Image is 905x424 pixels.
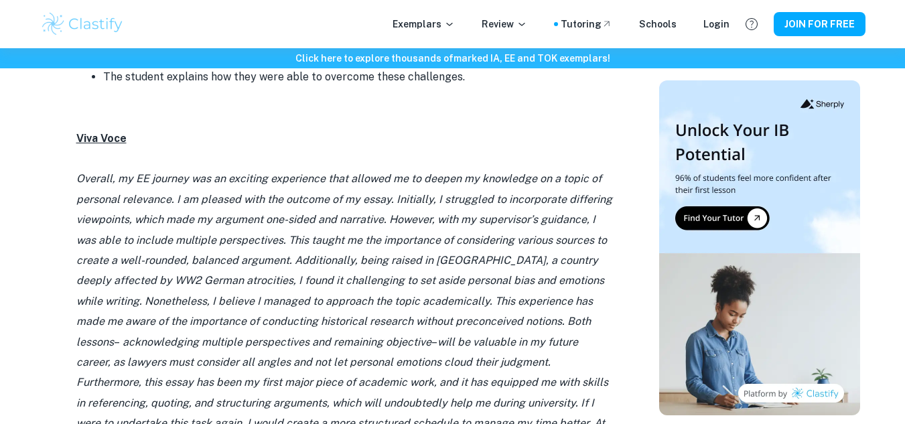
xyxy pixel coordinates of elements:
p: Review [482,17,527,31]
a: Tutoring [561,17,612,31]
img: Clastify logo [40,11,125,38]
u: Viva Voce [76,132,127,145]
img: Thumbnail [659,80,860,415]
i: acknowledging multiple perspectives and remaining objective [123,336,431,348]
i: Overall, my EE journey was an exciting experience that allowed me to deepen my knowledge on a top... [76,172,612,348]
li: The student explains how they were able to overcome these challenges. [103,66,612,88]
a: Schools [639,17,677,31]
p: Exemplars [393,17,455,31]
button: Help and Feedback [740,13,763,36]
h6: Click here to explore thousands of marked IA, EE and TOK exemplars ! [3,51,902,66]
button: JOIN FOR FREE [774,12,865,36]
a: Login [703,17,729,31]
